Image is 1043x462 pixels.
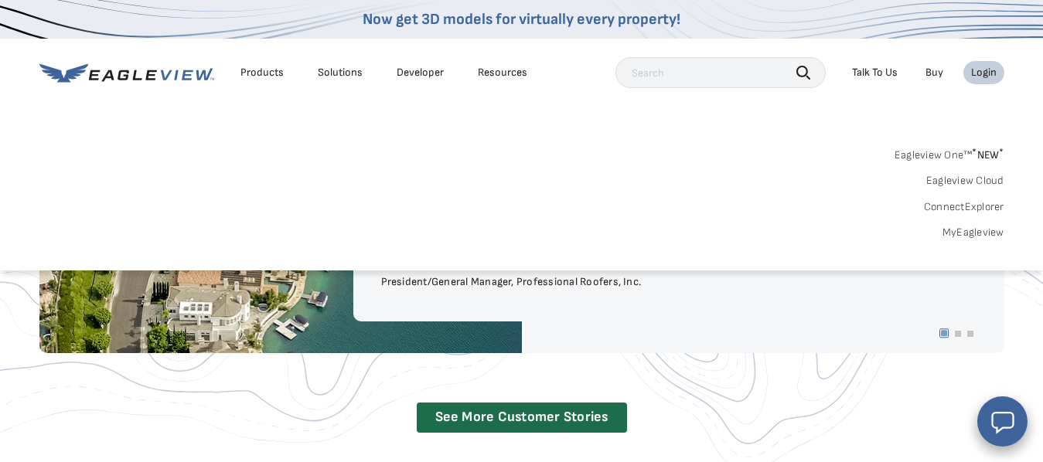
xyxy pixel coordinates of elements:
span: NEW [972,148,1004,161]
a: Developer [397,66,444,80]
a: See More Customer Stories [417,403,627,433]
div: President/General Manager, Professional Roofers, Inc. [381,275,953,289]
a: MyEagleview [942,226,1004,239]
div: Products [240,66,284,80]
a: Eagleview Cloud [926,174,1004,188]
a: Eagleview One™*NEW* [895,144,1004,161]
button: Open chat window [977,396,1028,447]
a: ConnectExplorer [924,200,1004,214]
a: Now get 3D models for virtually every property! [363,10,680,29]
input: Search [615,57,826,88]
div: Talk To Us [852,66,898,80]
a: Buy [925,66,943,80]
div: Resources [478,66,527,80]
div: Login [971,66,997,80]
div: Solutions [318,66,363,80]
